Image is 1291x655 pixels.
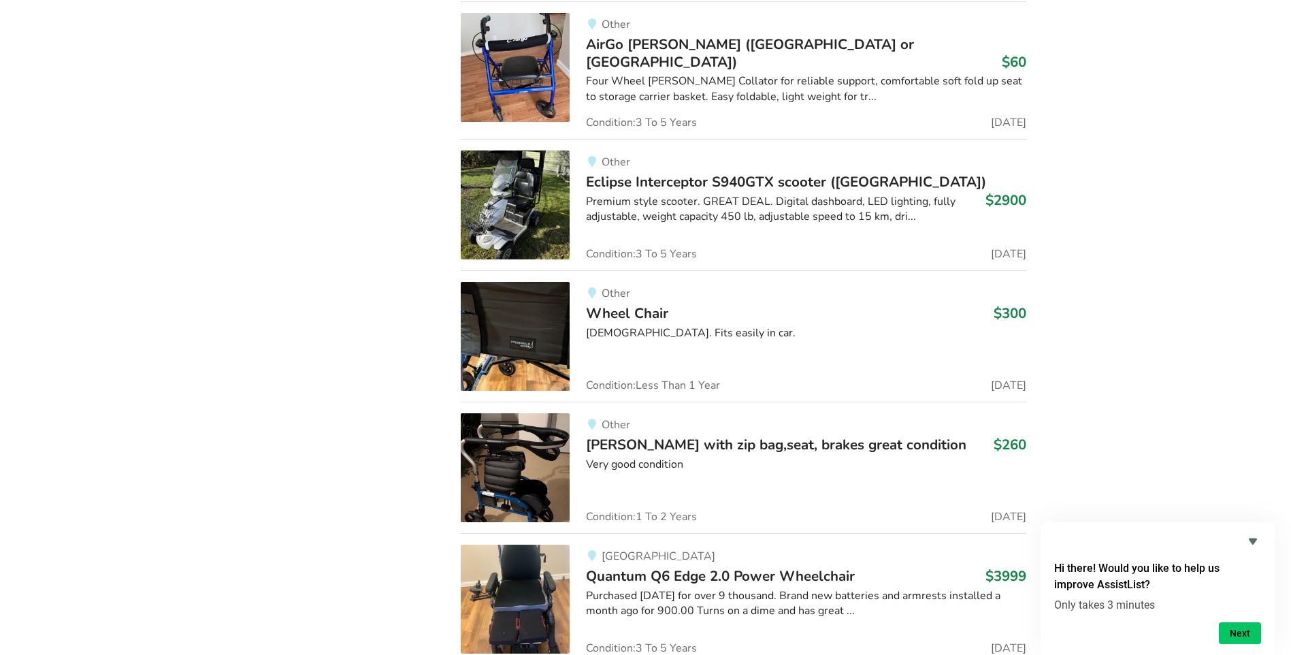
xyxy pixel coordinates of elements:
[602,155,630,170] span: Other
[586,249,697,259] span: Condition: 3 To 5 Years
[586,643,697,654] span: Condition: 3 To 5 Years
[985,191,1026,209] h3: $2900
[461,139,1026,270] a: mobility-eclipse interceptor s940gtx scooter (parksville)OtherEclipse Interceptor S940GTX scooter...
[586,588,1026,620] div: Purchased [DATE] for over 9 thousand. Brand new batteries and armrests installed a month ago for ...
[602,286,630,301] span: Other
[1219,622,1261,644] button: Next question
[991,643,1026,654] span: [DATE]
[586,380,720,391] span: Condition: Less Than 1 Year
[461,282,570,391] img: mobility-wheel chair
[461,545,570,654] img: mobility-quantum q6 edge 2.0 power wheelchair
[586,35,914,71] span: AirGo [PERSON_NAME] ([GEOGRAPHIC_DATA] or [GEOGRAPHIC_DATA])
[602,417,630,432] span: Other
[461,1,1026,140] a: mobility-airgo walker (parksville or port alberni)OtherAirGo [PERSON_NAME] ([GEOGRAPHIC_DATA] or ...
[586,117,697,128] span: Condition: 3 To 5 Years
[994,304,1026,322] h3: $300
[1054,560,1261,593] h2: Hi there! Would you like to help us improve AssistList?
[994,436,1026,453] h3: $260
[461,150,570,259] img: mobility-eclipse interceptor s940gtx scooter (parksville)
[1002,53,1026,71] h3: $60
[1054,598,1261,611] p: Only takes 3 minutes
[586,194,1026,225] div: Premium style scooter. GREAT DEAL. Digital dashboard, LED lighting, fully adjustable, weight capa...
[1054,533,1261,644] div: Hi there! Would you like to help us improve AssistList?
[985,567,1026,585] h3: $3999
[461,413,570,522] img: mobility-walker with zip bag,seat, brakes great condition
[461,270,1026,402] a: mobility-wheel chair OtherWheel Chair$300[DEMOGRAPHIC_DATA]. Fits easily in car.Condition:Less Th...
[991,249,1026,259] span: [DATE]
[602,17,630,32] span: Other
[586,457,1026,473] div: Very good condition
[586,304,668,323] span: Wheel Chair
[586,566,855,586] span: Quantum Q6 Edge 2.0 Power Wheelchair
[586,511,697,522] span: Condition: 1 To 2 Years
[586,74,1026,105] div: Four Wheel [PERSON_NAME] Collator for reliable support, comfortable soft fold up seat to storage ...
[1245,533,1261,549] button: Hide survey
[991,511,1026,522] span: [DATE]
[586,435,966,454] span: [PERSON_NAME] with zip bag,seat, brakes great condition
[602,549,715,564] span: [GEOGRAPHIC_DATA]
[461,13,570,122] img: mobility-airgo walker (parksville or port alberni)
[586,172,986,191] span: Eclipse Interceptor S940GTX scooter ([GEOGRAPHIC_DATA])
[991,380,1026,391] span: [DATE]
[586,325,1026,341] div: [DEMOGRAPHIC_DATA]. Fits easily in car.
[461,402,1026,533] a: mobility-walker with zip bag,seat, brakes great conditionOther[PERSON_NAME] with zip bag,seat, br...
[991,117,1026,128] span: [DATE]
